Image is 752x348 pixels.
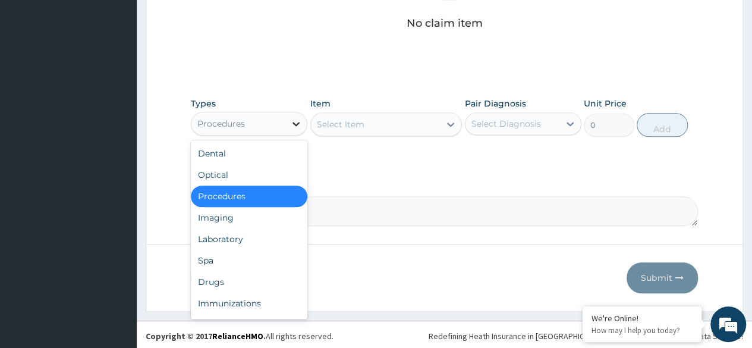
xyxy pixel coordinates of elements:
div: Procedures [191,186,307,207]
img: d_794563401_company_1708531726252_794563401 [22,59,48,89]
div: Dental [191,143,307,164]
strong: Copyright © 2017 . [146,331,266,341]
label: Item [310,98,331,109]
label: Comment [191,180,698,190]
div: Chat with us now [62,67,200,82]
button: Submit [627,262,698,293]
div: Redefining Heath Insurance in [GEOGRAPHIC_DATA] using Telemedicine and Data Science! [429,330,743,342]
div: Select Item [317,118,364,130]
label: Pair Diagnosis [465,98,526,109]
p: How may I help you today? [591,325,693,336]
div: Drugs [191,271,307,293]
div: Imaging [191,207,307,228]
div: Minimize live chat window [195,6,224,35]
label: Unit Price [584,98,627,109]
div: Laboratory [191,228,307,250]
div: Procedures [197,118,245,130]
div: Others [191,314,307,336]
div: We're Online! [591,313,693,324]
textarea: Type your message and hit 'Enter' [6,226,226,268]
div: Spa [191,250,307,271]
a: RelianceHMO [212,331,263,341]
div: Immunizations [191,293,307,314]
div: Select Diagnosis [471,118,541,130]
p: No claim item [406,17,482,29]
div: Optical [191,164,307,186]
button: Add [637,113,687,137]
label: Types [191,99,216,109]
span: We're online! [69,101,164,221]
